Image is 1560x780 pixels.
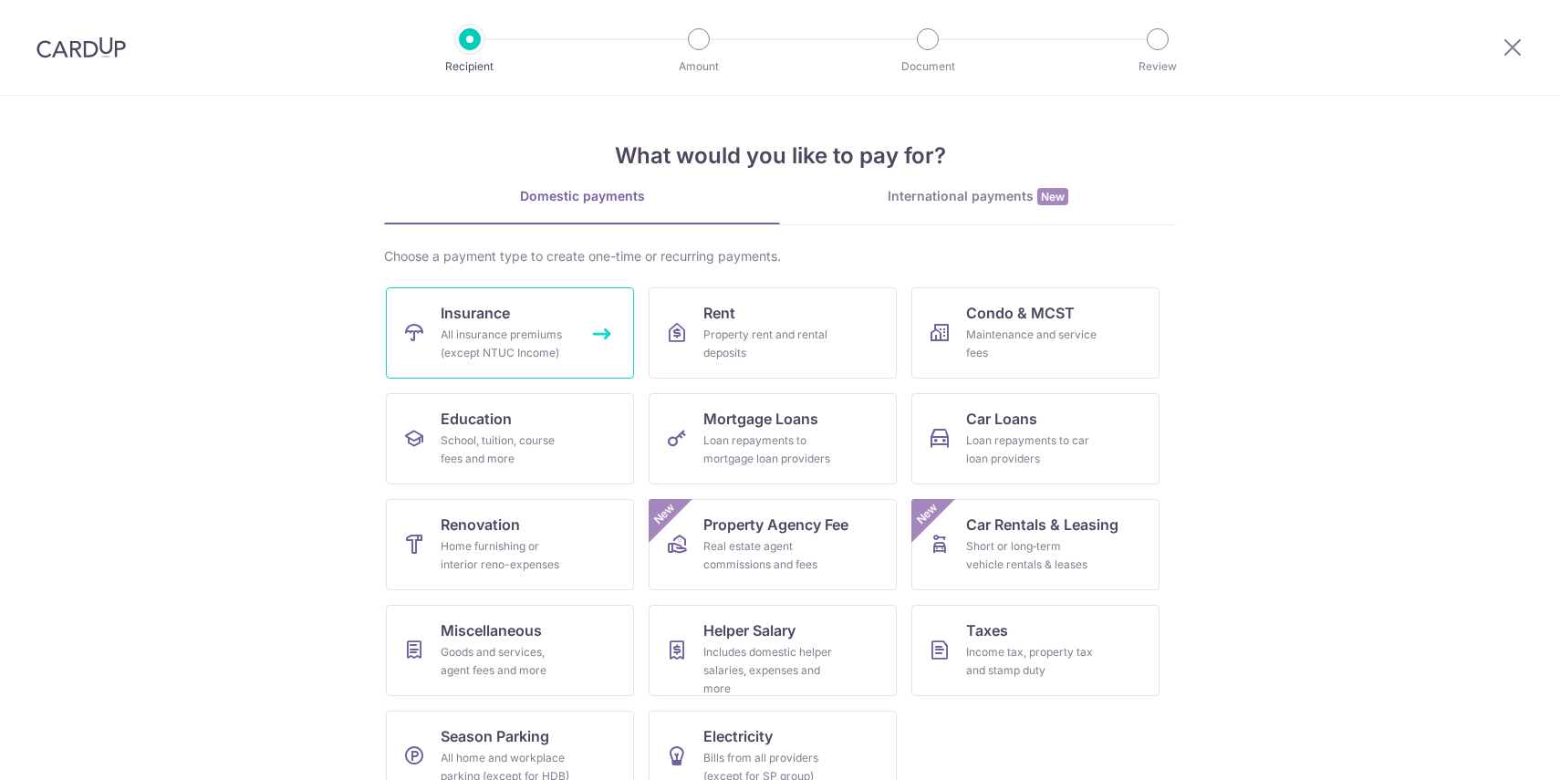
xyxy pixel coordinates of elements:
a: InsuranceAll insurance premiums (except NTUC Income) [386,287,634,379]
span: Helper Salary [703,619,796,641]
div: Includes domestic helper salaries, expenses and more [703,643,835,698]
div: School, tuition, course fees and more [441,432,572,468]
div: Loan repayments to mortgage loan providers [703,432,835,468]
div: Loan repayments to car loan providers [966,432,1097,468]
a: Condo & MCSTMaintenance and service fees [911,287,1160,379]
span: New [912,499,942,529]
a: RentProperty rent and rental deposits [649,287,897,379]
div: Property rent and rental deposits [703,326,835,362]
span: Property Agency Fee [703,514,848,536]
span: Condo & MCST [966,302,1075,324]
span: New [650,499,680,529]
span: Renovation [441,514,520,536]
span: Electricity [703,725,773,747]
p: Review [1090,57,1225,76]
span: Help [42,13,79,29]
div: Maintenance and service fees [966,326,1097,362]
a: TaxesIncome tax, property tax and stamp duty [911,605,1160,696]
div: All insurance premiums (except NTUC Income) [441,326,572,362]
h4: What would you like to pay for? [384,140,1176,172]
span: Miscellaneous [441,619,542,641]
span: Car Rentals & Leasing [966,514,1118,536]
div: Goods and services, agent fees and more [441,643,572,680]
p: Recipient [402,57,537,76]
span: Car Loans [966,408,1037,430]
a: Helper SalaryIncludes domestic helper salaries, expenses and more [649,605,897,696]
a: Car LoansLoan repayments to car loan providers [911,393,1160,484]
a: RenovationHome furnishing or interior reno-expenses [386,499,634,590]
span: Season Parking [441,725,549,747]
div: International payments [780,187,1176,206]
div: Home furnishing or interior reno-expenses [441,537,572,574]
a: MiscellaneousGoods and services, agent fees and more [386,605,634,696]
a: EducationSchool, tuition, course fees and more [386,393,634,484]
a: Car Rentals & LeasingShort or long‑term vehicle rentals & leasesNew [911,499,1160,590]
img: CardUp [36,36,126,58]
span: Education [441,408,512,430]
div: Income tax, property tax and stamp duty [966,643,1097,680]
div: Short or long‑term vehicle rentals & leases [966,537,1097,574]
span: Insurance [441,302,510,324]
p: Document [860,57,995,76]
a: Property Agency FeeReal estate agent commissions and feesNew [649,499,897,590]
span: New [1037,188,1068,205]
a: Mortgage LoansLoan repayments to mortgage loan providers [649,393,897,484]
div: Choose a payment type to create one-time or recurring payments. [384,247,1176,265]
span: Taxes [966,619,1008,641]
div: Real estate agent commissions and fees [703,537,835,574]
span: Rent [703,302,735,324]
p: Amount [631,57,766,76]
span: Mortgage Loans [703,408,818,430]
div: Domestic payments [384,187,780,205]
